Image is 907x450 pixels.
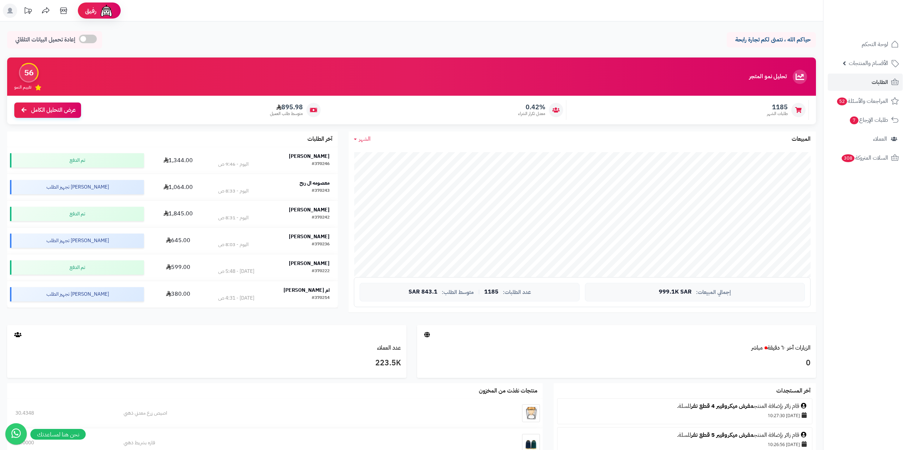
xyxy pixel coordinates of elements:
[828,149,903,166] a: السلات المتروكة308
[696,289,731,295] span: إجمالي المبيعات:
[561,431,808,439] div: قام زائر بإضافة المنتج للسلة.
[312,268,330,275] div: #370222
[85,6,96,15] span: رفيق
[479,388,537,394] h3: منتجات نفذت من المخزون
[289,206,330,214] strong: [PERSON_NAME]
[12,357,401,369] h3: 223.5K
[377,344,401,352] a: عدد العملاء
[218,268,254,275] div: [DATE] - 5:48 ص
[10,207,144,221] div: تم الدفع
[836,96,888,106] span: المراجعات والأسئلة
[561,410,808,420] div: [DATE] 10:27:30
[218,295,254,302] div: [DATE] - 4:31 ص
[99,4,114,18] img: ai-face.png
[858,19,900,34] img: logo-2.png
[270,111,303,117] span: متوسط طلب العميل
[849,115,888,125] span: طلبات الإرجاع
[691,431,754,439] a: مفرش ميكروفيبر 5 قطع نفر
[218,241,249,248] div: اليوم - 8:03 ص
[518,103,545,111] span: 0.42%
[518,111,545,117] span: معدل تكرار الشراء
[218,214,249,221] div: اليوم - 8:31 ص
[732,36,811,44] p: حياكم الله ، نتمنى لكم تجارة رابحة
[10,287,144,301] div: [PERSON_NAME] تجهيز الطلب
[872,77,888,87] span: الطلبات
[147,281,210,307] td: 380.00
[841,153,888,163] span: السلات المتروكة
[828,74,903,91] a: الطلبات
[749,74,787,80] h3: تحليل نمو المتجر
[828,36,903,53] a: لوحة التحكم
[10,234,144,248] div: [PERSON_NAME] تجهيز الطلب
[124,439,462,446] div: فازه بشريط ذهبي
[10,180,144,194] div: [PERSON_NAME] تجهيز الطلب
[792,136,811,142] h3: المبيعات
[767,103,788,111] span: 1185
[862,39,888,49] span: لوحة التحكم
[354,135,371,143] a: الشهر
[147,174,210,200] td: 1,064.00
[15,410,107,417] div: 30.4348
[147,147,210,174] td: 1,344.00
[289,152,330,160] strong: [PERSON_NAME]
[691,402,754,410] a: مفرش ميكروفيبر 4 قطع نفر
[147,227,210,254] td: 645.00
[15,36,75,44] span: إعادة تحميل البيانات التلقائي
[751,344,763,352] small: مباشر
[218,187,249,195] div: اليوم - 8:33 ص
[289,260,330,267] strong: [PERSON_NAME]
[442,289,474,295] span: متوسط الطلب:
[484,289,498,295] span: 1185
[19,4,37,20] a: تحديثات المنصة
[15,439,107,446] div: 36.0000
[312,187,330,195] div: #370243
[14,102,81,118] a: عرض التحليل الكامل
[873,134,887,144] span: العملاء
[218,161,249,168] div: اليوم - 9:46 ص
[289,233,330,240] strong: [PERSON_NAME]
[776,388,811,394] h3: آخر المستجدات
[522,404,540,422] img: اصيص زرع معدني ذهبي
[828,130,903,147] a: العملاء
[10,260,144,275] div: تم الدفع
[284,286,330,294] strong: ام [PERSON_NAME]
[828,111,903,129] a: طلبات الإرجاع7
[561,439,808,449] div: [DATE] 10:26:56
[828,92,903,110] a: المراجعات والأسئلة52
[307,136,332,142] h3: آخر الطلبات
[659,289,692,295] span: 999.1K SAR
[849,58,888,68] span: الأقسام والمنتجات
[837,97,847,105] span: 52
[312,214,330,221] div: #370242
[503,289,531,295] span: عدد الطلبات:
[842,154,855,162] span: 308
[270,103,303,111] span: 895.98
[147,254,210,281] td: 599.00
[124,410,462,417] div: اصيص زرع معدني ذهبي
[31,106,76,114] span: عرض التحليل الكامل
[10,153,144,167] div: تم الدفع
[312,295,330,302] div: #370214
[422,357,811,369] h3: 0
[300,179,330,187] strong: معصومه ال ربح
[478,289,480,295] span: |
[359,135,371,143] span: الشهر
[14,84,31,90] span: تقييم النمو
[312,161,330,168] div: #370246
[850,116,858,124] span: 7
[312,241,330,248] div: #370236
[409,289,437,295] span: 843.1 SAR
[147,201,210,227] td: 1,845.00
[561,402,808,410] div: قام زائر بإضافة المنتج للسلة.
[751,344,811,352] a: الزيارات آخر ٦٠ دقيقةمباشر
[767,111,788,117] span: طلبات الشهر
